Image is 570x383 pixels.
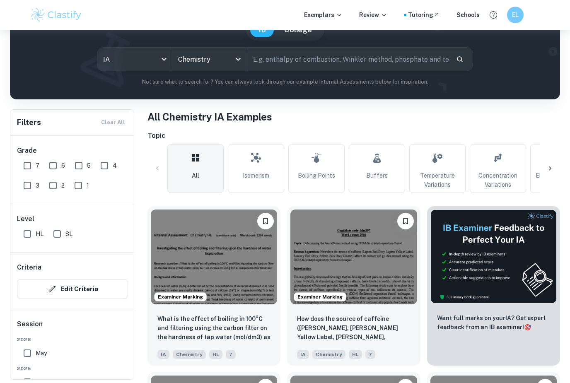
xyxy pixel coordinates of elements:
p: Want full marks on your IA ? Get expert feedback from an IB examiner! [437,313,550,332]
p: How does the source of caffeine (Lipton Earl Grey, Lipton Yellow Label, Remsey Earl Grey, Milton ... [297,314,410,342]
button: Open [232,53,244,65]
span: HL [209,350,222,359]
span: 5 [87,161,91,170]
span: HL [349,350,362,359]
h6: Filters [17,117,41,128]
button: Help and Feedback [486,8,500,22]
span: Isomerism [243,171,269,180]
span: 6 [61,161,65,170]
span: 1 [87,181,89,190]
span: Buffers [366,171,388,180]
span: IA [157,350,169,359]
a: ThumbnailWant full marks on yourIA? Get expert feedback from an IB examiner! [427,206,560,366]
img: Clastify logo [30,7,82,23]
span: IA [297,350,309,359]
h6: Grade [17,146,128,156]
button: Search [453,52,467,66]
span: All [192,171,199,180]
span: Concentration Variations [473,171,522,189]
span: Temperature Variations [413,171,462,189]
span: 4 [113,161,117,170]
input: E.g. enthalpy of combustion, Winkler method, phosphate and temperature... [247,48,449,71]
p: Review [359,10,387,19]
span: HL [36,229,43,238]
h6: Session [17,319,128,336]
h6: Criteria [17,263,41,272]
span: Boiling Points [298,171,335,180]
span: May [36,349,47,358]
button: Bookmark [397,213,414,229]
a: Examiner MarkingBookmarkHow does the source of caffeine (Lipton Earl Grey, Lipton Yellow Label, R... [287,206,420,366]
p: Exemplars [304,10,343,19]
button: Bookmark [257,213,274,229]
button: Edit Criteria [17,279,128,299]
span: 2025 [17,365,128,372]
span: 3 [36,181,39,190]
p: What is the effect of boiling in 100°C and filtering using the carbon filter on the hardness of t... [157,314,271,342]
span: Chemistry [173,350,206,359]
h6: Level [17,214,128,224]
h6: Topic [147,131,560,141]
span: SL [65,229,72,238]
a: Tutoring [408,10,440,19]
span: 2026 [17,336,128,343]
span: Examiner Marking [294,293,346,301]
h1: All Chemistry IA Examples [147,109,560,124]
button: EL [507,7,524,23]
span: Examiner Marking [155,293,206,301]
img: Thumbnail [430,210,557,304]
span: 2 [61,181,65,190]
button: College [276,22,320,37]
span: 7 [36,161,39,170]
span: 7 [365,350,375,359]
h6: EL [511,10,520,19]
p: Not sure what to search for? You can always look through our example Internal Assessments below f... [17,78,553,86]
img: Chemistry IA example thumbnail: How does the source of caffeine (Lipton [290,210,417,304]
span: Chemistry [312,350,345,359]
span: 🎯 [524,324,531,330]
button: IB [250,22,274,37]
a: Examiner MarkingBookmarkWhat is the effect of boiling in 100°C and filtering using the carbon fil... [147,206,280,366]
a: Schools [456,10,480,19]
div: IA [97,48,172,71]
span: 7 [226,350,236,359]
img: Chemistry IA example thumbnail: What is the effect of boiling in 100°C a [151,210,277,304]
